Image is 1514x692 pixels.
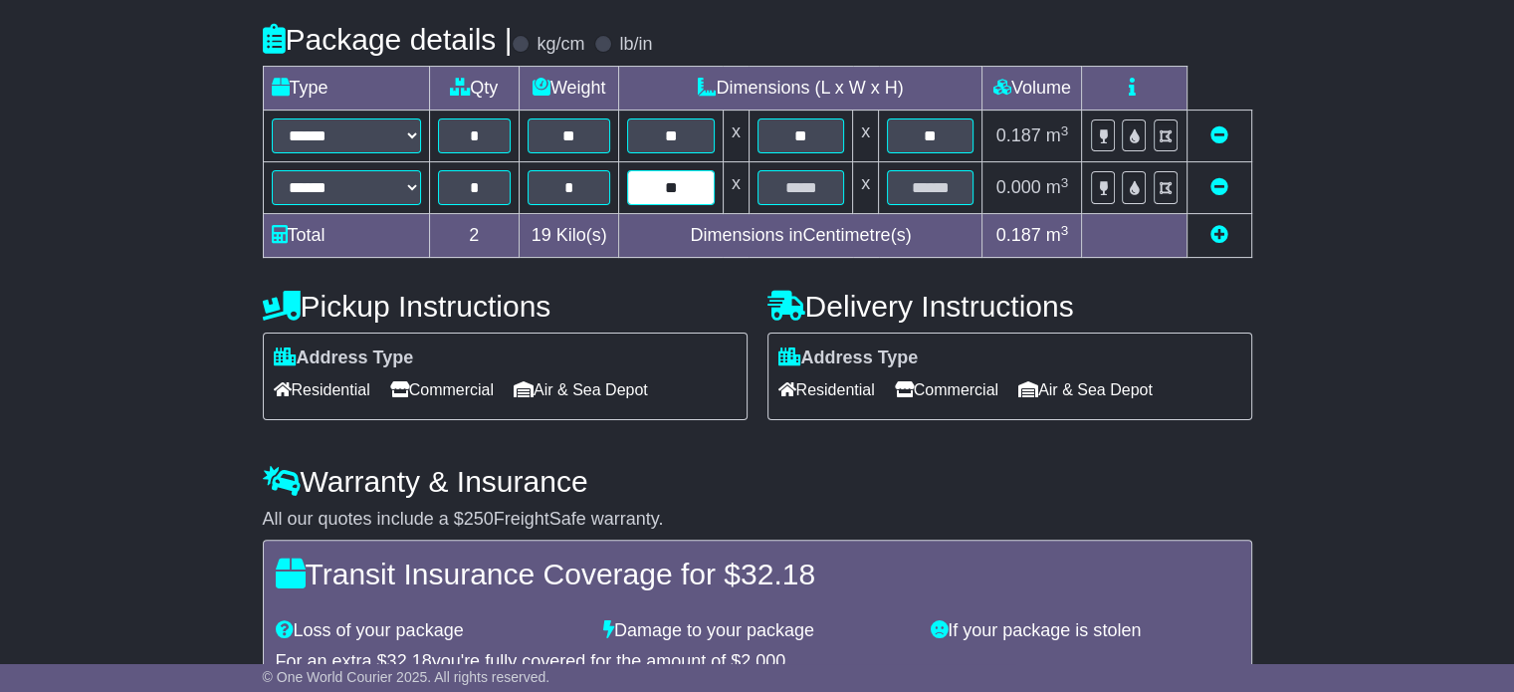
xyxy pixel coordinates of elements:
[519,67,619,111] td: Weight
[619,214,982,258] td: Dimensions in Centimetre(s)
[895,374,998,405] span: Commercial
[723,162,749,214] td: x
[619,67,982,111] td: Dimensions (L x W x H)
[263,23,513,56] h4: Package details |
[921,620,1248,642] div: If your package is stolen
[723,111,749,162] td: x
[532,225,551,245] span: 19
[593,620,921,642] div: Damage to your package
[1046,225,1069,245] span: m
[514,374,648,405] span: Air & Sea Depot
[537,34,584,56] label: kg/cm
[1018,374,1153,405] span: Air & Sea Depot
[429,67,519,111] td: Qty
[276,651,1239,673] div: For an extra $ you're fully covered for the amount of $ .
[276,558,1239,590] h4: Transit Insurance Coverage for $
[263,669,550,685] span: © One World Courier 2025. All rights reserved.
[263,290,748,323] h4: Pickup Instructions
[429,214,519,258] td: 2
[778,347,919,369] label: Address Type
[464,509,494,529] span: 250
[996,177,1041,197] span: 0.000
[274,374,370,405] span: Residential
[1210,225,1228,245] a: Add new item
[1061,223,1069,238] sup: 3
[853,111,879,162] td: x
[266,620,593,642] div: Loss of your package
[263,465,1252,498] h4: Warranty & Insurance
[767,290,1252,323] h4: Delivery Instructions
[996,125,1041,145] span: 0.187
[1046,177,1069,197] span: m
[778,374,875,405] span: Residential
[741,558,815,590] span: 32.18
[982,67,1082,111] td: Volume
[1061,123,1069,138] sup: 3
[741,651,785,671] span: 2,000
[853,162,879,214] td: x
[387,651,432,671] span: 32.18
[619,34,652,56] label: lb/in
[1210,177,1228,197] a: Remove this item
[1210,125,1228,145] a: Remove this item
[519,214,619,258] td: Kilo(s)
[263,67,429,111] td: Type
[274,347,414,369] label: Address Type
[1046,125,1069,145] span: m
[996,225,1041,245] span: 0.187
[263,214,429,258] td: Total
[263,509,1252,531] div: All our quotes include a $ FreightSafe warranty.
[1061,175,1069,190] sup: 3
[390,374,494,405] span: Commercial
